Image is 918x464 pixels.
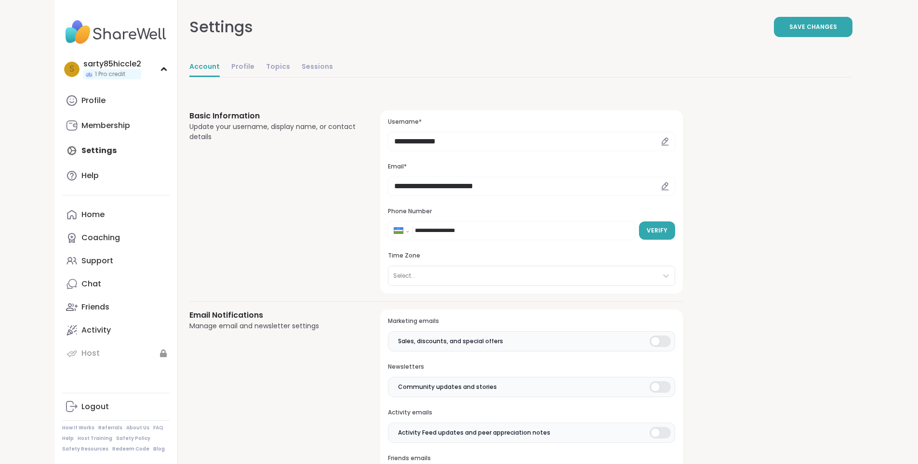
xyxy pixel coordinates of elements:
h3: Phone Number [388,207,675,216]
h3: Email* [388,163,675,171]
div: Chat [81,279,101,289]
a: Sessions [302,58,333,77]
a: Friends [62,296,170,319]
a: Redeem Code [112,446,149,452]
h3: Username* [388,118,675,126]
a: Safety Resources [62,446,108,452]
span: Verify [647,226,667,235]
h3: Newsletters [388,363,675,371]
a: Coaching [62,226,170,249]
div: Help [81,170,99,181]
div: Update your username, display name, or contact details [189,122,358,142]
img: ShareWell Nav Logo [62,15,170,49]
div: sarty85hiccle2 [83,59,141,69]
div: Host [81,348,100,359]
h3: Email Notifications [189,309,358,321]
a: How It Works [62,425,94,431]
span: Save Changes [789,23,837,31]
a: FAQ [153,425,163,431]
span: Sales, discounts, and special offers [398,337,503,346]
span: Activity Feed updates and peer appreciation notes [398,428,550,437]
button: Save Changes [774,17,852,37]
div: Logout [81,401,109,412]
h3: Basic Information [189,110,358,122]
div: Support [81,256,113,266]
div: Membership [81,120,130,131]
div: Friends [81,302,109,312]
button: Verify [639,221,675,240]
a: Logout [62,395,170,418]
a: Profile [231,58,254,77]
a: Host [62,342,170,365]
a: Safety Policy [116,435,150,442]
a: Help [62,164,170,187]
a: Support [62,249,170,272]
a: Home [62,203,170,226]
h3: Marketing emails [388,317,675,325]
h3: Activity emails [388,409,675,417]
a: Referrals [98,425,122,431]
div: Activity [81,325,111,335]
a: Chat [62,272,170,296]
span: Community updates and stories [398,383,497,391]
a: Host Training [78,435,112,442]
span: s [69,63,74,76]
div: Manage email and newsletter settings [189,321,358,331]
div: Profile [81,95,106,106]
a: Help [62,435,74,442]
a: Blog [153,446,165,452]
div: Settings [189,15,253,39]
a: Membership [62,114,170,137]
a: About Us [126,425,149,431]
div: Home [81,209,105,220]
a: Profile [62,89,170,112]
a: Topics [266,58,290,77]
span: 1 Pro credit [95,70,125,78]
div: Coaching [81,232,120,243]
h3: Time Zone [388,252,675,260]
h3: Friends emails [388,454,675,463]
a: Account [189,58,220,77]
a: Activity [62,319,170,342]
